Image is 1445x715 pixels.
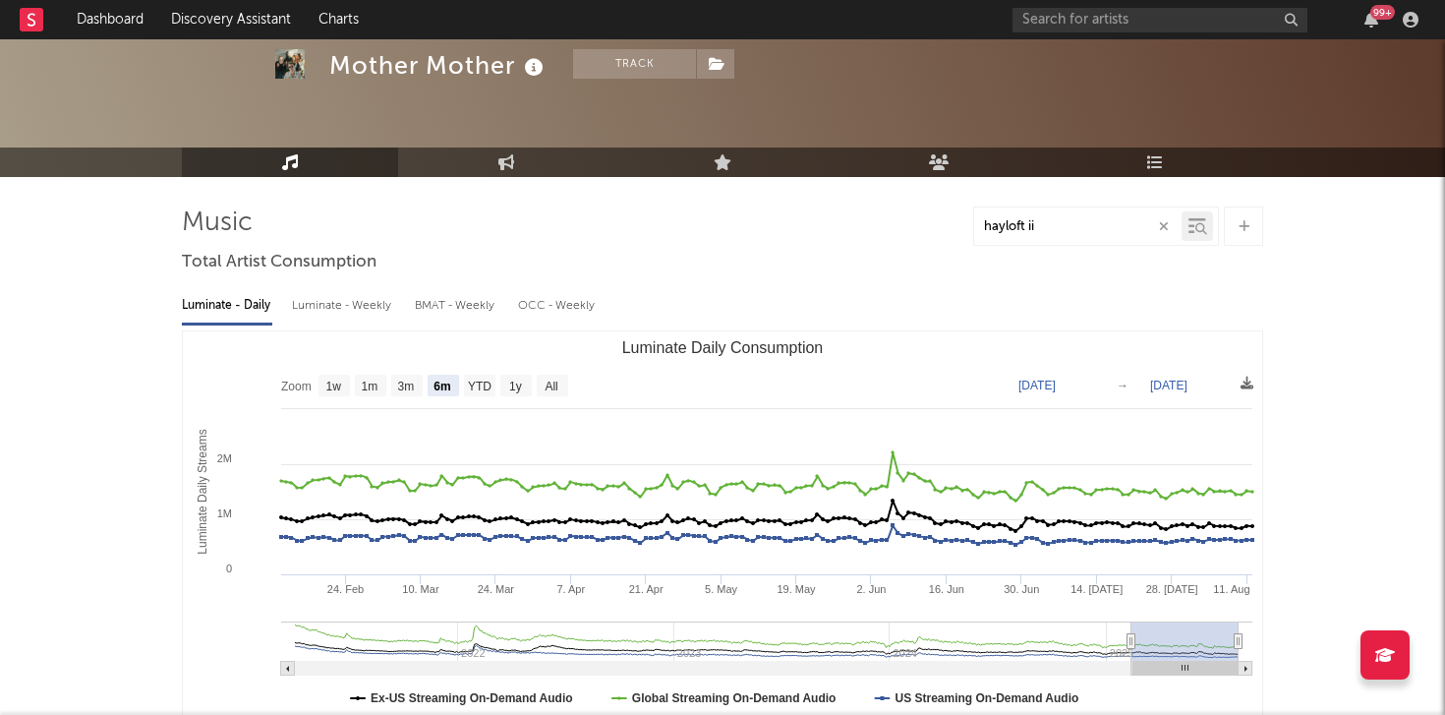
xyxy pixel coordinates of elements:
[402,583,439,595] text: 10. Mar
[573,49,696,79] button: Track
[196,429,209,554] text: Luminate Daily Streams
[468,380,491,393] text: YTD
[182,251,376,274] span: Total Artist Consumption
[1150,379,1187,392] text: [DATE]
[329,49,549,82] div: Mother Mother
[398,380,415,393] text: 3m
[1018,379,1056,392] text: [DATE]
[362,380,378,393] text: 1m
[556,583,585,595] text: 7. Apr
[1004,583,1039,595] text: 30. Jun
[478,583,515,595] text: 24. Mar
[292,289,395,323] div: Luminate - Weekly
[327,583,364,595] text: 24. Feb
[895,691,1078,705] text: US Streaming On-Demand Audio
[1012,8,1307,32] input: Search for artists
[1117,379,1128,392] text: →
[777,583,816,595] text: 19. May
[217,452,232,464] text: 2M
[518,289,597,323] div: OCC - Weekly
[326,380,342,393] text: 1w
[415,289,498,323] div: BMAT - Weekly
[182,289,272,323] div: Luminate - Daily
[1213,583,1249,595] text: 11. Aug
[433,380,450,393] text: 6m
[705,583,738,595] text: 5. May
[371,691,573,705] text: Ex-US Streaming On-Demand Audio
[856,583,886,595] text: 2. Jun
[1364,12,1378,28] button: 99+
[545,380,557,393] text: All
[217,507,232,519] text: 1M
[629,583,664,595] text: 21. Apr
[1070,583,1123,595] text: 14. [DATE]
[929,583,964,595] text: 16. Jun
[509,380,522,393] text: 1y
[1370,5,1395,20] div: 99 +
[1146,583,1198,595] text: 28. [DATE]
[622,339,824,356] text: Luminate Daily Consumption
[281,380,312,393] text: Zoom
[632,691,837,705] text: Global Streaming On-Demand Audio
[226,563,232,574] text: 0
[974,219,1182,235] input: Search by song name or URL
